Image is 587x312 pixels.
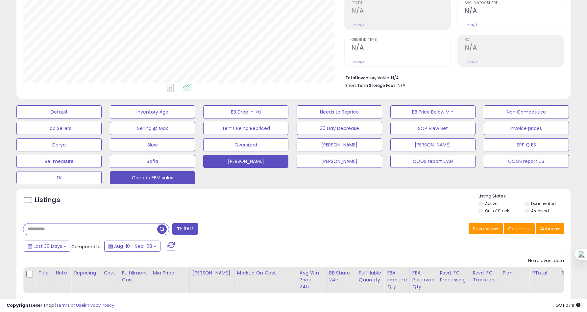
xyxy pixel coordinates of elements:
[297,122,382,135] button: 30 Day Decrease
[352,7,451,16] h2: N/A
[297,138,382,151] button: [PERSON_NAME]
[531,201,556,206] label: Deactivated
[16,138,102,151] button: Darya
[297,105,382,118] button: Needs to Reprice
[16,171,102,184] button: TK
[110,155,195,168] button: Sofia
[578,251,585,258] img: one_i.png
[465,1,564,5] span: Avg. Buybox Share
[203,105,288,118] button: BB Drop in 7d
[172,223,198,235] button: Filters
[16,105,102,118] button: Default
[359,270,381,283] div: Fulfillable Quantity
[71,244,102,250] span: Compared to:
[532,270,556,276] div: PTotal
[352,60,364,64] small: Prev: N/A
[24,241,70,252] button: Last 30 Days
[300,270,324,290] div: Avg Win Price 24h.
[7,302,31,308] strong: Copyright
[352,1,451,5] span: Profit
[555,302,580,308] span: 2025-10-9 07:11 GMT
[465,44,564,53] h2: N/A
[529,267,559,293] th: CSV column name: cust_attr_1_PTotal
[110,122,195,135] button: Selling @ Max
[234,267,297,293] th: The percentage added to the cost of goods (COGS) that forms the calculator for Min & Max prices.
[345,73,559,81] li: N/A
[484,138,569,151] button: SPP Q ES
[390,155,476,168] button: COGS report CAN
[297,155,382,168] button: [PERSON_NAME]
[469,223,503,234] button: Save View
[16,122,102,135] button: Top Sellers
[485,208,509,214] label: Out of Stock
[203,155,288,168] button: [PERSON_NAME]
[153,270,187,276] div: Min Price
[16,155,102,168] button: Re-measure
[500,267,529,293] th: CSV column name: cust_attr_5_Plan
[85,302,114,308] a: Privacy Policy
[465,7,564,16] h2: N/A
[56,270,68,276] div: Note
[352,38,451,42] span: Ordered Items
[484,105,569,118] button: Non Competitive
[237,270,294,276] div: Markup on Cost
[465,38,564,42] span: ROI
[345,83,397,88] b: Short Term Storage Fees:
[114,243,152,249] span: Aug-10 - Sep-08
[203,138,288,151] button: Oversized
[536,223,564,234] button: Actions
[74,270,98,276] div: Repricing
[110,171,195,184] button: Canada FBM sales
[110,105,195,118] button: Inventory Age
[192,270,232,276] div: [PERSON_NAME]
[528,258,564,264] div: No relevant data
[34,243,62,249] span: Last 30 Days
[465,60,477,64] small: Prev: N/A
[531,208,549,214] label: Archived
[504,223,535,234] button: Columns
[352,44,451,53] h2: N/A
[7,302,114,309] div: seller snap | |
[122,270,147,283] div: Fulfillment Cost
[390,122,476,135] button: SOP View Set
[473,270,497,283] div: Rsvd. FC Transfers
[329,270,353,283] div: BB Share 24h.
[508,225,529,232] span: Columns
[390,105,476,118] button: BB Price Below Min
[484,155,569,168] button: COGS report US
[502,270,526,276] div: Plan
[465,23,477,27] small: Prev: N/A
[478,193,571,199] p: Listing States:
[485,201,497,206] label: Active
[387,270,407,290] div: FBA inbound Qty
[110,138,195,151] button: Slow
[35,195,60,205] h5: Listings
[440,270,467,283] div: Rsvd. FC Processing
[345,75,390,81] b: Total Inventory Value:
[352,23,364,27] small: Prev: N/A
[104,270,116,276] div: Cost
[390,138,476,151] button: [PERSON_NAME]
[412,270,434,290] div: FBA Reserved Qty
[56,302,84,308] a: Terms of Use
[484,122,569,135] button: Invoice prices
[38,270,50,276] div: Title
[398,82,405,89] span: N/A
[203,122,288,135] button: Items Being Repriced
[104,241,160,252] button: Aug-10 - Sep-08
